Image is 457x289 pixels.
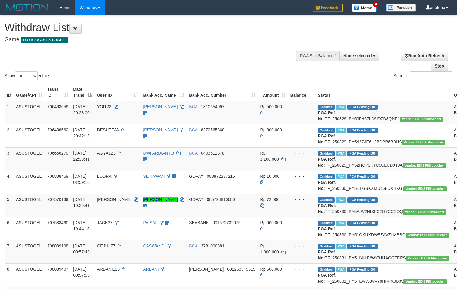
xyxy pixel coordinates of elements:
td: TF_250830_PY5ETGSKXMU458UXHXGI [315,171,451,194]
span: Vendor URL: https://payment5.1velocity.biz [403,186,447,191]
td: ASUSTOGEL [14,124,45,147]
td: TF_250831_PY5HDVW8VV78HRFX0B39 [315,263,451,287]
th: Game/API: activate to sort column ascending [14,84,45,101]
span: ITOTO > ASUSTOGEL [21,37,68,43]
span: AGYA123 [97,151,115,155]
td: ASUSTOGEL [14,147,45,171]
span: Grabbed [318,244,335,249]
div: - - - [290,243,313,249]
a: CASWANDI [143,243,165,248]
span: SEABANK [189,220,209,225]
td: 3 [5,147,14,171]
span: PGA Pending [347,197,378,203]
span: GEJUL77 [97,243,115,248]
span: Grabbed [318,197,335,203]
span: Marked by aeoafif [336,128,346,133]
span: Copy 8270565868 to clipboard [201,127,224,132]
td: TF_250831_PY5HNLHVWY8JHAGGTDPS [315,240,451,263]
td: ASUSTOGEL [14,263,45,287]
th: User ID: activate to sort column ascending [94,84,140,101]
span: 706888459 [47,174,68,179]
td: 8 [5,263,14,287]
span: Grabbed [318,151,335,156]
td: 1 [5,101,14,124]
span: Grabbed [318,128,335,133]
b: PGA Ref. No: [318,157,336,168]
span: Copy 085794816686 to clipboard [207,197,235,202]
span: BCA [189,151,197,155]
td: TF_250829_PY543Z4E6HJBDPB6BBUS [315,124,451,147]
span: 706488562 [47,127,68,132]
span: [DATE] 19:44:15 [73,220,90,231]
span: GOPAY [189,197,203,202]
td: ASUSTOGEL [14,240,45,263]
span: Copy 083872237216 to clipboard [207,174,235,179]
span: PGA Pending [347,151,378,156]
td: 4 [5,171,14,194]
span: YOI123 [97,104,111,109]
span: PGA Pending [347,221,378,226]
img: panduan.png [386,4,416,12]
span: GOPAY [189,174,203,179]
span: 708039198 [47,243,68,248]
span: Grabbed [318,267,335,272]
th: Bank Acc. Name: activate to sort column ascending [140,84,187,101]
b: PGA Ref. No: [318,250,336,260]
span: BCA [189,104,197,109]
span: Vendor URL: https://payment5.1velocity.biz [402,140,445,145]
input: Search: [410,71,452,80]
h1: Withdraw List [5,22,299,34]
span: Rp 500.000 [260,267,282,272]
span: PGA Pending [347,267,378,272]
span: Vendor URL: https://payment5.1velocity.biz [403,279,447,284]
span: Rp 1.100.000 [260,151,279,162]
div: - - - [290,220,313,226]
b: PGA Ref. No: [318,203,336,214]
img: MOTION_logo.png [5,3,50,12]
a: ARBANI [143,267,159,272]
span: 708039407 [47,267,68,272]
a: [PERSON_NAME] [143,127,178,132]
select: Showentries [15,71,38,80]
td: ASUSTOGEL [14,217,45,240]
td: ASUSTOGEL [14,194,45,217]
span: JACK37 [97,220,112,225]
span: 707588460 [47,220,68,225]
span: [DATE] 20:42:13 [73,127,90,138]
div: - - - [290,150,313,156]
span: DESUTEJA [97,127,119,132]
span: Rp 900.000 [260,220,282,225]
th: ID [5,84,14,101]
span: Rp 800.000 [260,127,282,132]
span: [DATE] 22:39:41 [73,151,90,162]
label: Search: [394,71,452,80]
label: Show entries [5,71,50,80]
td: ASUSTOGEL [14,171,45,194]
a: Stop [431,61,448,71]
h4: Game: [5,37,299,43]
b: PGA Ref. No: [318,226,336,237]
div: - - - [290,196,313,203]
td: TF_250829_PY5JFH57L6SID7D8QNP1 [315,101,451,124]
span: Marked by aeojeff [336,244,346,249]
th: Date Trans.: activate to sort column descending [71,84,94,101]
div: PGA Site Balance / [296,51,339,61]
span: Marked by aeophou [336,197,346,203]
td: TF_250830_PY51OKUXDW5ZAVZLMBBQ [315,217,451,240]
span: PGA Pending [347,244,378,249]
span: Marked by aeophou [336,221,346,226]
a: SETIAWAN [143,174,165,179]
td: TF_250830_PY5A9V2HISFC2Q7CCXOQ [315,194,451,217]
span: Marked by aeoros [336,174,346,179]
td: TF_250829_PY52HOP2KTU5ULUD9TJA [315,147,451,171]
span: Copy 081258545615 to clipboard [227,267,255,272]
span: Rp 10.000 [260,174,280,179]
span: Grabbed [318,105,335,110]
th: Amount: activate to sort column ascending [258,84,288,101]
td: 6 [5,217,14,240]
span: [DATE] 20:23:00 [73,104,90,115]
td: 7 [5,240,14,263]
span: Grabbed [318,221,335,226]
th: Status [315,84,451,101]
span: LODRA [97,174,111,179]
